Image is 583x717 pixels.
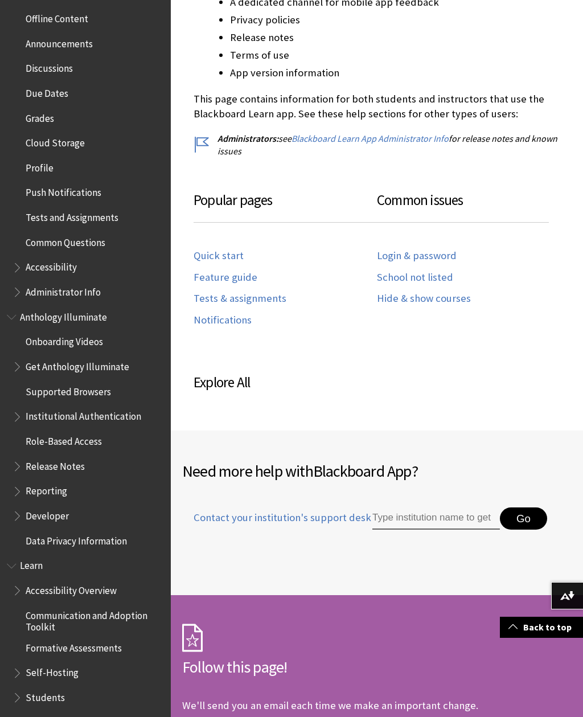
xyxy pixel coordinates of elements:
a: Contact your institution's support desk [182,510,371,539]
input: Type institution name to get support [372,507,500,530]
span: Learn [20,556,43,572]
nav: Book outline for Anthology Illuminate [7,308,164,551]
button: Go [500,507,547,530]
span: Due Dates [26,84,68,99]
span: Tests and Assignments [26,208,118,223]
h2: Need more help with ? [182,459,572,483]
h3: Popular pages [194,190,377,223]
p: We'll send you an email each time we make an important change. [182,699,478,712]
span: Grades [26,109,54,124]
li: App version information [230,65,560,81]
a: Back to top [500,617,583,638]
span: Contact your institution's support desk [182,510,371,525]
span: Supported Browsers [26,382,111,398]
a: Hide & show courses [377,292,471,305]
span: Self-Hosting [26,663,79,679]
span: Blackboard App [313,461,412,481]
img: Subscription Icon [182,624,203,652]
span: Accessibility [26,258,77,273]
li: Privacy policies [230,12,560,28]
a: Quick start [194,249,244,263]
span: Release Notes [26,457,85,472]
h3: Common issues [377,190,549,223]
p: see for release notes and known issues [194,132,560,158]
span: Role-Based Access [26,432,102,447]
span: Offline Content [26,9,88,24]
a: School not listed [377,271,453,284]
span: Get Anthology Illuminate [26,357,129,372]
span: Data Privacy Information [26,531,127,547]
span: Cloud Storage [26,133,85,149]
li: Release notes [230,30,560,46]
span: Formative Assessments [26,638,122,654]
a: Blackboard Learn App Administrator Info [291,133,449,145]
span: Accessibility Overview [26,581,117,596]
a: Feature guide [194,271,257,284]
span: Students [26,688,65,703]
span: Discussions [26,59,73,74]
span: Administrator Info [26,282,101,298]
li: Terms of use [230,47,560,63]
span: Profile [26,158,54,174]
span: Onboarding Videos [26,333,103,348]
p: This page contains information for both students and instructors that use the Blackboard Learn ap... [194,92,560,121]
span: Communication and Adoption Toolkit [26,606,163,633]
span: Developer [26,506,69,522]
a: Login & password [377,249,457,263]
span: Reporting [26,482,67,497]
span: Common Questions [26,233,105,248]
span: Announcements [26,34,93,50]
span: Push Notifications [26,183,101,199]
a: Tests & assignments [194,292,286,305]
h3: Explore All [194,372,560,394]
span: Administrators: [217,133,278,144]
h2: Follow this page! [182,655,524,679]
span: Institutional Authentication [26,407,141,423]
a: Notifications [194,314,252,327]
span: Anthology Illuminate [20,308,107,323]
